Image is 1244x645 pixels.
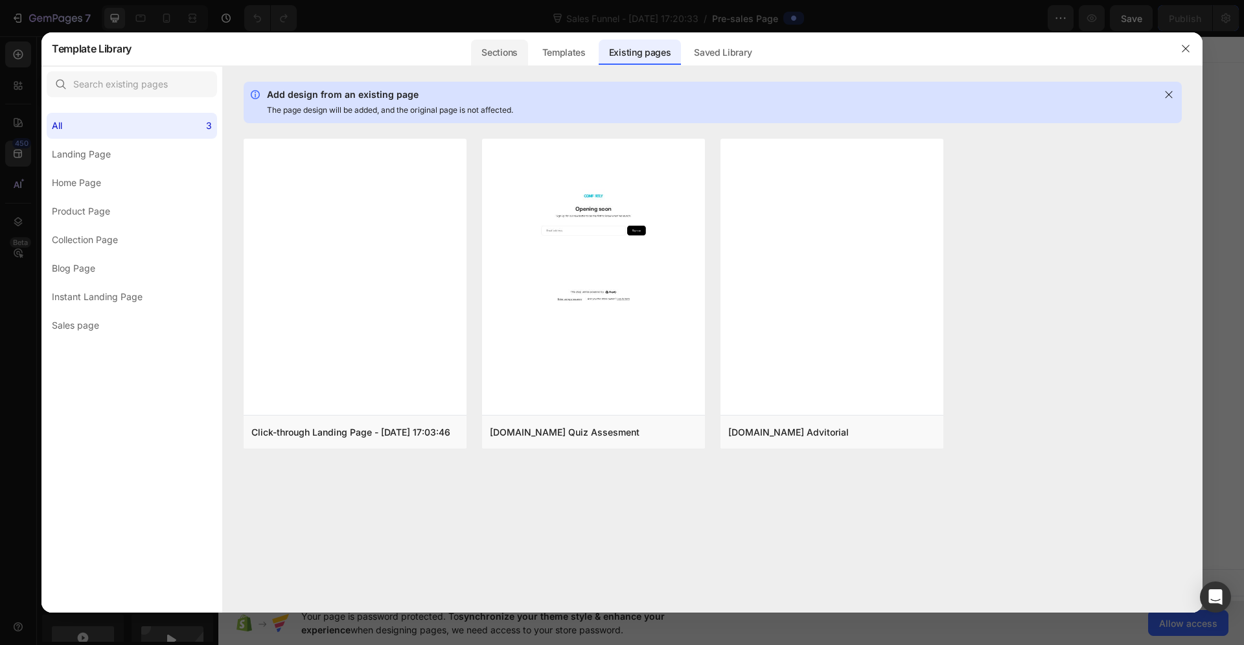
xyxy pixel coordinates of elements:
div: Collection Page [52,232,118,248]
button: Explore templates [536,312,645,338]
div: Saved Library [684,40,762,65]
div: Existing pages [599,40,682,65]
input: Search existing pages [47,71,217,97]
div: All [52,118,62,134]
div: Click-through Landing Page - [DATE] 17:03:46 [251,425,450,440]
div: The page design will be added, and the original page is not affected. [267,102,1156,118]
div: Landing Page [52,147,111,162]
div: [DOMAIN_NAME] Quiz Assesment [490,425,639,440]
div: Open Intercom Messenger [1200,581,1231,613]
div: [DOMAIN_NAME] Advitorial [728,425,849,440]
div: 3 [206,118,212,134]
div: Blog Page [52,261,95,276]
h2: Template Library [52,32,132,65]
div: Add design from an existing page [267,87,1156,102]
div: Sales page [52,318,99,333]
div: Sections [471,40,527,65]
div: Product Page [52,204,110,219]
div: Start building with Sections/Elements or [415,286,611,301]
div: Instant Landing Page [52,289,143,305]
div: Start with Generating from URL or image [426,384,600,395]
div: Home Page [52,175,101,191]
img: -pages-quiz-page-aug-27-16-29-59_portrait.jpg [482,139,705,306]
button: Use existing page designs [380,312,528,338]
div: Templates [532,40,596,65]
